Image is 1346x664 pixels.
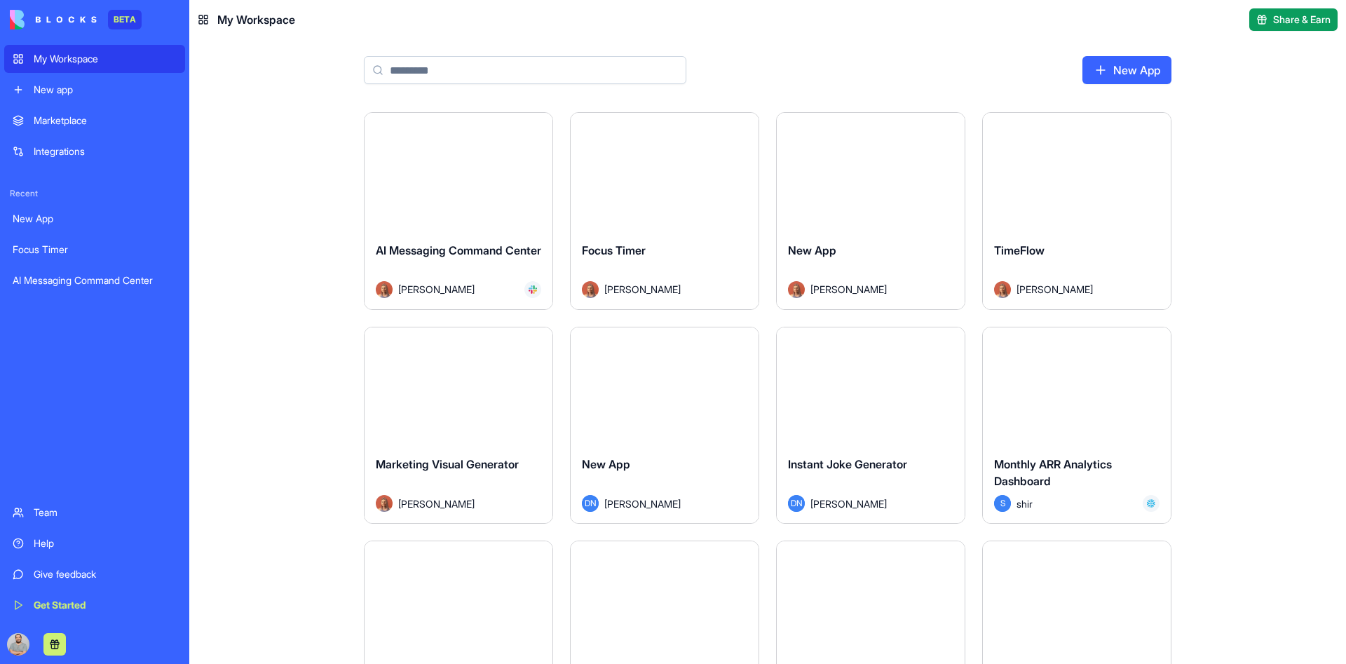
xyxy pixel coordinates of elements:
div: Marketplace [34,114,177,128]
span: DN [582,495,599,512]
span: DN [788,495,805,512]
span: [PERSON_NAME] [810,496,887,511]
span: My Workspace [217,11,295,28]
div: New app [34,83,177,97]
div: New App [13,212,177,226]
div: AI Messaging Command Center [13,273,177,287]
a: Get Started [4,591,185,619]
a: AI Messaging Command CenterAvatar[PERSON_NAME] [364,112,553,310]
a: Focus Timer [4,236,185,264]
a: New app [4,76,185,104]
span: shir [1017,496,1033,511]
a: TimeFlowAvatar[PERSON_NAME] [982,112,1171,310]
span: [PERSON_NAME] [398,496,475,511]
a: BETA [10,10,142,29]
a: Team [4,499,185,527]
div: Give feedback [34,567,177,581]
img: Avatar [582,281,599,298]
div: BETA [108,10,142,29]
a: Integrations [4,137,185,165]
div: My Workspace [34,52,177,66]
img: Avatar [994,281,1011,298]
a: New AppDN[PERSON_NAME] [570,327,759,524]
div: Team [34,506,177,520]
div: Get Started [34,598,177,612]
a: New App [1082,56,1171,84]
span: TimeFlow [994,243,1045,257]
span: Recent [4,188,185,199]
span: S [994,495,1011,512]
a: My Workspace [4,45,185,73]
span: [PERSON_NAME] [604,282,681,297]
span: [PERSON_NAME] [604,496,681,511]
a: AI Messaging Command Center [4,266,185,294]
span: AI Messaging Command Center [376,243,541,257]
div: Help [34,536,177,550]
img: Slack_i955cf.svg [529,285,537,294]
span: Marketing Visual Generator [376,457,519,471]
span: Instant Joke Generator [788,457,907,471]
span: [PERSON_NAME] [398,282,475,297]
span: Monthly ARR Analytics Dashboard [994,457,1112,488]
div: Focus Timer [13,243,177,257]
a: Monthly ARR Analytics DashboardSshir [982,327,1171,524]
a: Instant Joke GeneratorDN[PERSON_NAME] [776,327,965,524]
img: logo [10,10,97,29]
span: New App [582,457,630,471]
button: Share & Earn [1249,8,1338,31]
a: Marketing Visual GeneratorAvatar[PERSON_NAME] [364,327,553,524]
span: Share & Earn [1273,13,1331,27]
img: Avatar [376,281,393,298]
a: Focus TimerAvatar[PERSON_NAME] [570,112,759,310]
a: Help [4,529,185,557]
img: snowflake-bug-color-rgb_2x_aezrrj.png [1147,499,1155,508]
span: [PERSON_NAME] [810,282,887,297]
div: Integrations [34,144,177,158]
span: New App [788,243,836,257]
img: Avatar [788,281,805,298]
a: New App [4,205,185,233]
img: Avatar [376,495,393,512]
span: [PERSON_NAME] [1017,282,1093,297]
img: ACg8ocINnUFOES7OJTbiXTGVx5LDDHjA4HP-TH47xk9VcrTT7fmeQxI=s96-c [7,633,29,656]
a: Marketplace [4,107,185,135]
a: New AppAvatar[PERSON_NAME] [776,112,965,310]
a: Give feedback [4,560,185,588]
span: Focus Timer [582,243,646,257]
